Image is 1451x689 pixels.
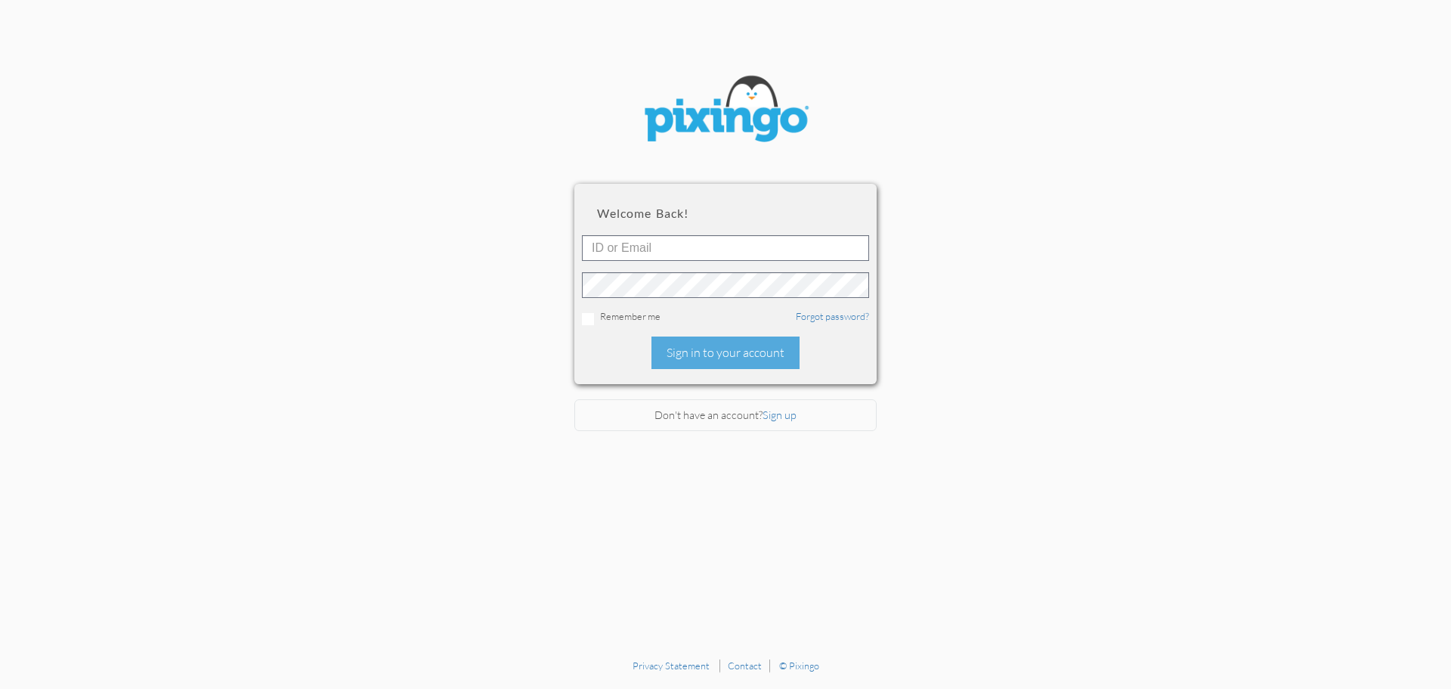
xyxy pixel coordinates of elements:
h2: Welcome back! [597,206,854,220]
img: pixingo logo [635,68,816,154]
div: Remember me [582,309,869,325]
div: Sign in to your account [651,337,800,369]
a: Privacy Statement [633,660,710,672]
a: Forgot password? [796,310,869,322]
input: ID or Email [582,235,869,261]
a: © Pixingo [779,660,819,672]
div: Don't have an account? [574,399,877,432]
a: Sign up [763,408,797,421]
a: Contact [728,660,762,672]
